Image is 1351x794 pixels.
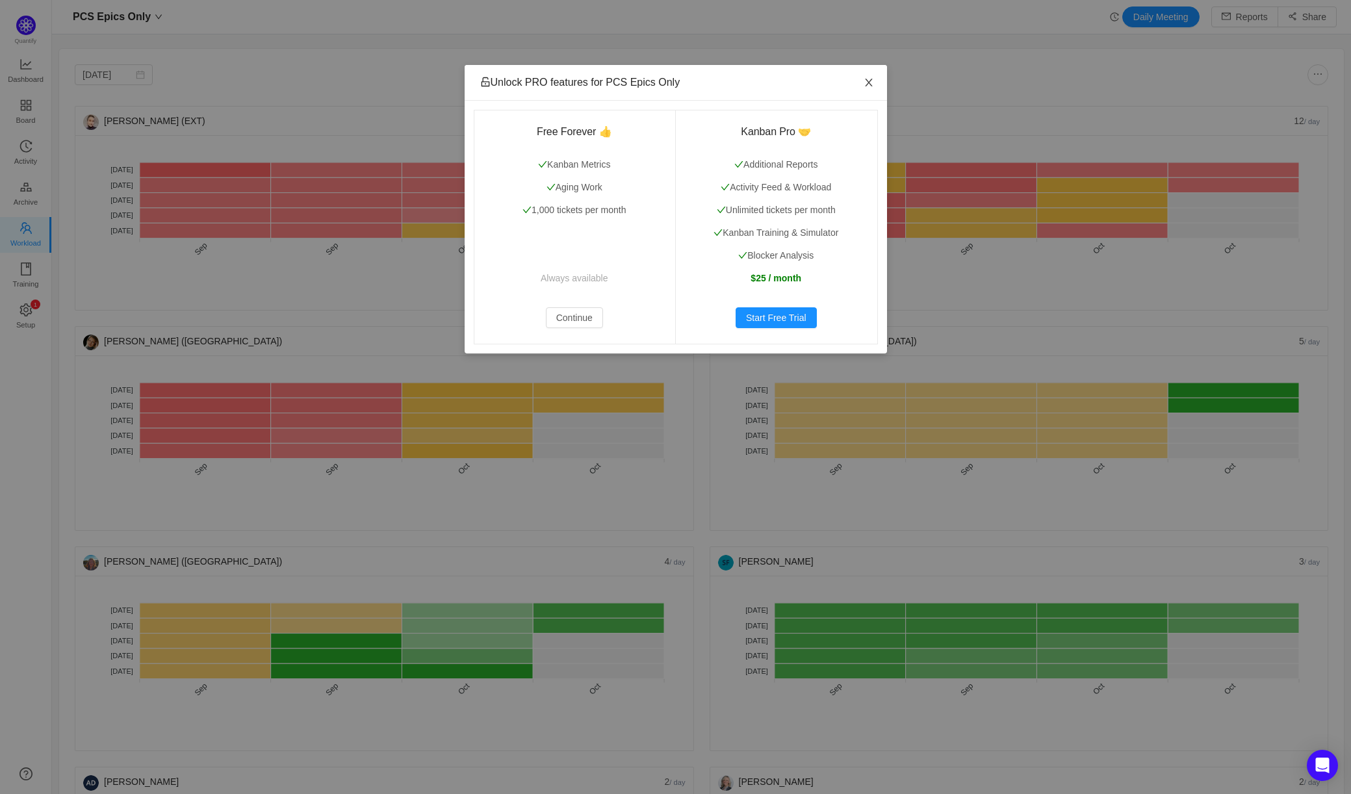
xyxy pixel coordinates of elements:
[546,307,603,328] button: Continue
[734,160,743,169] i: icon: check
[522,205,626,215] span: 1,000 tickets per month
[480,77,680,88] span: Unlock PRO features for PCS Epics Only
[721,183,730,192] i: icon: check
[489,125,660,138] h3: Free Forever 👍
[691,181,862,194] p: Activity Feed & Workload
[547,183,556,192] i: icon: check
[691,203,862,217] p: Unlimited tickets per month
[480,77,491,87] i: icon: unlock
[738,251,747,260] i: icon: check
[489,181,660,194] p: Aging Work
[864,77,874,88] i: icon: close
[714,228,723,237] i: icon: check
[691,249,862,263] p: Blocker Analysis
[489,158,660,172] p: Kanban Metrics
[717,205,726,214] i: icon: check
[851,65,887,101] button: Close
[691,158,862,172] p: Additional Reports
[736,307,817,328] button: Start Free Trial
[691,226,862,240] p: Kanban Training & Simulator
[522,205,532,214] i: icon: check
[751,273,801,283] strong: $25 / month
[1307,750,1338,781] div: Open Intercom Messenger
[489,272,660,285] p: Always available
[538,160,547,169] i: icon: check
[691,125,862,138] h3: Kanban Pro 🤝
